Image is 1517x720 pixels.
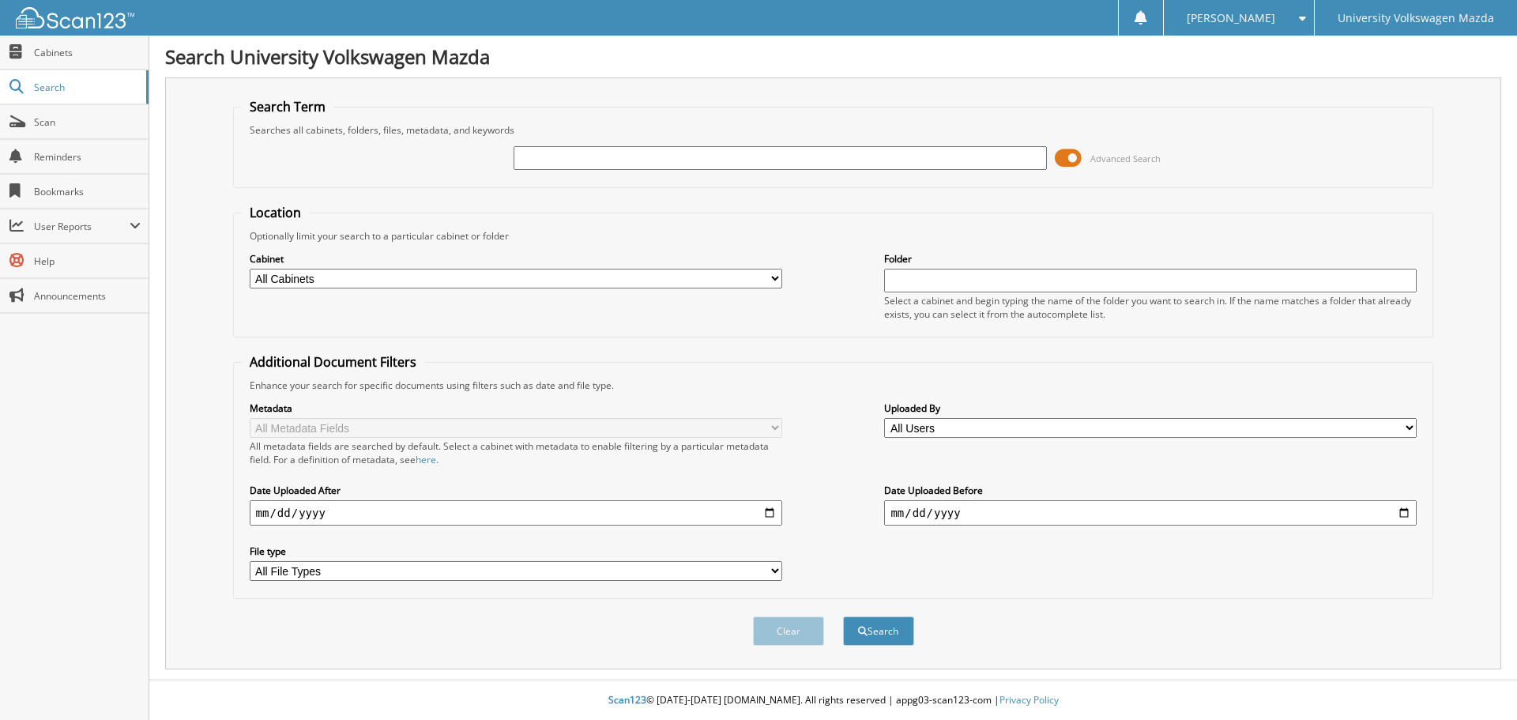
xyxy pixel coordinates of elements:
a: here [416,453,436,466]
span: Help [34,254,141,268]
span: Search [34,81,138,94]
button: Search [843,616,914,646]
span: Announcements [34,289,141,303]
span: Scan123 [608,693,646,707]
legend: Location [242,204,309,221]
div: Select a cabinet and begin typing the name of the folder you want to search in. If the name match... [884,294,1417,321]
label: Date Uploaded Before [884,484,1417,497]
span: Cabinets [34,46,141,59]
span: Reminders [34,150,141,164]
span: User Reports [34,220,130,233]
h1: Search University Volkswagen Mazda [165,43,1501,70]
img: scan123-logo-white.svg [16,7,134,28]
span: University Volkswagen Mazda [1338,13,1494,23]
a: Privacy Policy [999,693,1059,707]
legend: Search Term [242,98,333,115]
span: [PERSON_NAME] [1187,13,1275,23]
legend: Additional Document Filters [242,353,424,371]
div: All metadata fields are searched by default. Select a cabinet with metadata to enable filtering b... [250,439,782,466]
span: Scan [34,115,141,129]
span: Advanced Search [1090,153,1161,164]
input: start [250,500,782,526]
label: Folder [884,252,1417,266]
label: File type [250,545,782,558]
button: Clear [753,616,824,646]
label: Uploaded By [884,401,1417,415]
label: Cabinet [250,252,782,266]
div: Optionally limit your search to a particular cabinet or folder [242,229,1425,243]
div: Searches all cabinets, folders, files, metadata, and keywords [242,123,1425,137]
div: © [DATE]-[DATE] [DOMAIN_NAME]. All rights reserved | appg03-scan123-com | [149,681,1517,720]
label: Date Uploaded After [250,484,782,497]
input: end [884,500,1417,526]
label: Metadata [250,401,782,415]
div: Enhance your search for specific documents using filters such as date and file type. [242,379,1425,392]
span: Bookmarks [34,185,141,198]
